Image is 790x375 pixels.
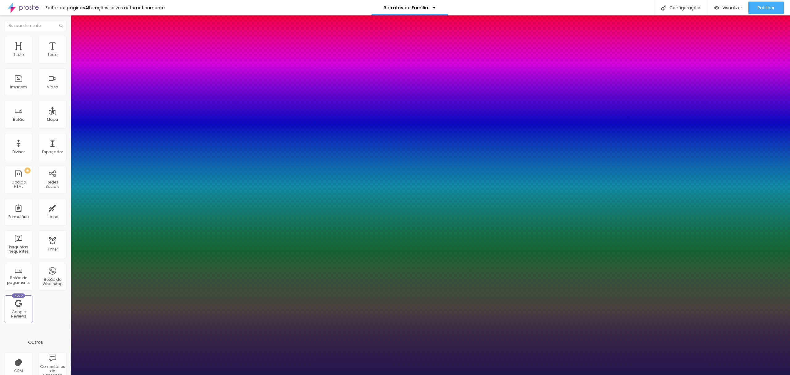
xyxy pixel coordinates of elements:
[748,2,784,14] button: Publicar
[10,85,27,89] div: Imagem
[5,20,66,31] input: Buscar elemento
[47,247,58,251] div: Timer
[42,150,63,154] div: Espaçador
[6,245,31,254] div: Perguntas frequentes
[722,5,742,10] span: Visualizar
[384,6,428,10] p: Retratos de Família
[6,310,31,319] div: Google Reviews
[47,117,58,122] div: Mapa
[661,5,666,11] img: Icone
[8,215,29,219] div: Formulário
[6,276,31,285] div: Botão de pagamento
[13,117,24,122] div: Botão
[14,369,23,373] div: CRM
[42,6,85,10] div: Editor de páginas
[12,150,25,154] div: Divisor
[48,53,57,57] div: Texto
[47,85,58,89] div: Vídeo
[708,2,748,14] button: Visualizar
[714,5,719,11] img: view-1.svg
[6,180,31,189] div: Código HTML
[13,53,24,57] div: Título
[12,293,25,298] div: Novo
[85,6,165,10] div: Alterações salvas automaticamente
[40,277,64,286] div: Botão do WhatsApp
[758,5,775,10] span: Publicar
[47,215,58,219] div: Ícone
[40,180,64,189] div: Redes Sociais
[59,24,63,27] img: Icone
